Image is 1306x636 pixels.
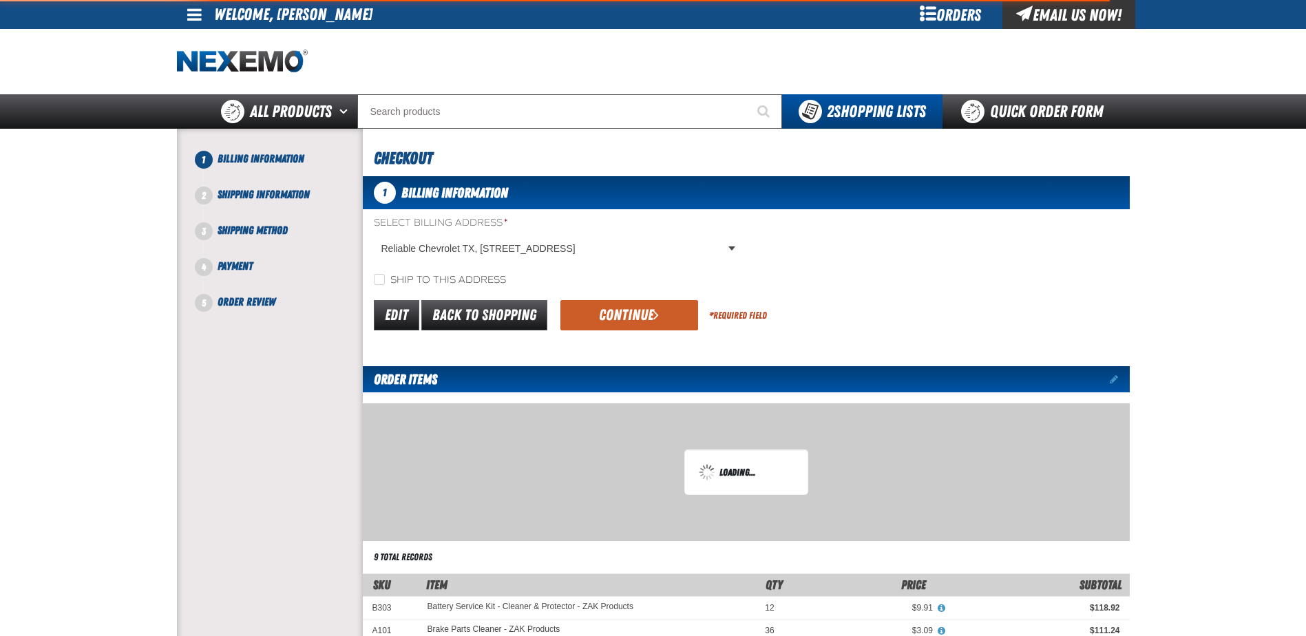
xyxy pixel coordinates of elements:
label: Select Billing Address [374,217,741,230]
button: Start Searching [748,94,782,129]
nav: Checkout steps. Current step is Billing Information. Step 1 of 5 [193,151,363,310]
div: Loading... [699,464,794,480]
div: Required Field [709,309,767,322]
input: Search [357,94,782,129]
img: Nexemo logo [177,50,308,74]
a: Edit items [1110,374,1130,384]
span: Price [901,577,926,592]
a: Quick Order Form [942,94,1129,129]
li: Order Review. Step 5 of 5. Not Completed [204,294,363,310]
div: $9.91 [794,602,933,613]
div: $3.09 [794,625,933,636]
span: 1 [195,151,213,169]
span: Subtotal [1079,577,1121,592]
div: $111.24 [952,625,1120,636]
div: 9 total records [374,551,432,564]
h2: Order Items [363,366,437,392]
input: Ship to this address [374,274,385,285]
span: Shipping Method [218,224,288,237]
span: Payment [218,259,253,273]
label: Ship to this address [374,274,506,287]
span: Qty [766,577,783,592]
span: 2 [195,187,213,204]
a: SKU [373,577,390,592]
span: 4 [195,258,213,276]
span: Reliable Chevrolet TX, [STREET_ADDRESS] [381,242,726,256]
span: Billing Information [218,152,304,165]
li: Shipping Information. Step 2 of 5. Not Completed [204,187,363,222]
button: You have 2 Shopping Lists. Open to view details [782,94,942,129]
a: Battery Service Kit - Cleaner & Protector - ZAK Products [428,602,633,612]
li: Billing Information. Step 1 of 5. Not Completed [204,151,363,187]
span: Shipping Information [218,188,310,201]
span: 12 [765,603,774,613]
span: Billing Information [401,184,508,201]
a: Brake Parts Cleaner - ZAK Products [428,625,560,635]
div: $118.92 [952,602,1120,613]
span: Item [426,577,447,592]
a: Home [177,50,308,74]
span: Shopping Lists [827,102,926,121]
strong: 2 [827,102,834,121]
span: All Products [250,99,332,124]
span: Checkout [374,149,432,168]
a: Back to Shopping [421,300,547,330]
li: Shipping Method. Step 3 of 5. Not Completed [204,222,363,258]
li: Payment. Step 4 of 5. Not Completed [204,258,363,294]
button: Continue [560,300,698,330]
span: 3 [195,222,213,240]
button: Open All Products pages [335,94,357,129]
span: Order Review [218,295,275,308]
span: 1 [374,182,396,204]
button: View All Prices for Battery Service Kit - Cleaner & Protector - ZAK Products [933,602,951,615]
span: 36 [765,626,774,635]
a: Edit [374,300,419,330]
span: 5 [195,294,213,312]
td: B303 [363,596,418,619]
